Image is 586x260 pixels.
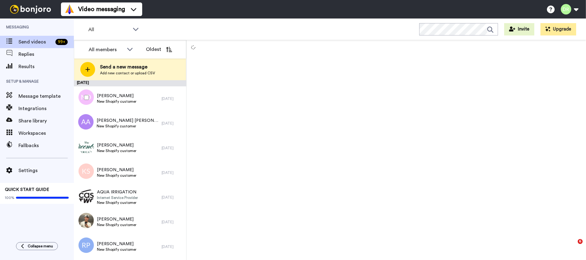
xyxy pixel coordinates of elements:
span: [PERSON_NAME] [97,142,136,148]
span: New Shopify customer [97,200,138,205]
span: [PERSON_NAME] [97,241,136,247]
span: Integrations [18,105,74,112]
span: [PERSON_NAME] [97,216,136,222]
span: Fallbacks [18,142,74,149]
button: Collapse menu [16,242,58,250]
span: New Shopify customer [97,148,136,153]
div: All members [89,46,124,53]
span: Add new contact or upload CSV [100,71,155,76]
div: [DATE] [74,80,186,86]
span: Message template [18,93,74,100]
img: 01d11f91-ece9-4567-b254-e926f8a7adcc.png [78,139,94,154]
img: rp.png [78,237,94,253]
span: Collapse menu [28,244,53,249]
span: Send videos [18,38,53,46]
span: Video messaging [78,5,125,14]
span: Replies [18,51,74,58]
img: c17df2f8-4309-45e4-8b3d-c2b7edccb6bc.jpg [78,213,94,228]
span: AQUA IRRIGATION [97,189,138,195]
span: Results [18,63,74,70]
span: New Shopify customer [97,247,136,252]
span: QUICK START GUIDE [5,188,49,192]
div: [DATE] [162,170,183,175]
span: New Shopify customer [97,124,159,129]
span: [PERSON_NAME] [97,93,136,99]
div: 99 + [55,39,68,45]
span: Share library [18,117,74,125]
div: [DATE] [162,146,183,151]
img: ks.png [78,163,94,179]
span: 6 [578,239,583,244]
span: Workspaces [18,130,74,137]
div: [DATE] [162,244,183,249]
span: 100% [5,195,14,200]
div: [DATE] [162,220,183,225]
span: New Shopify customer [97,222,136,227]
span: [PERSON_NAME] [97,167,136,173]
button: Oldest [141,43,177,56]
span: Settings [18,167,74,174]
div: [DATE] [162,195,183,200]
span: Internet Service Provider [97,195,138,200]
div: [DATE] [162,96,183,101]
img: vm-color.svg [65,4,74,14]
span: New Shopify customer [97,173,136,178]
div: [DATE] [162,121,183,126]
span: All [88,26,130,33]
button: Invite [504,23,534,35]
button: Upgrade [540,23,576,35]
span: Send a new message [100,63,155,71]
iframe: Intercom live chat [565,239,580,254]
img: b5f2eefe-6e51-4c32-8717-982532c23cb3.jpg [78,188,94,204]
span: New Shopify customer [97,99,136,104]
img: bj-logo-header-white.svg [7,5,54,14]
img: aa.png [78,114,94,130]
span: [PERSON_NAME] [PERSON_NAME] [97,118,159,124]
